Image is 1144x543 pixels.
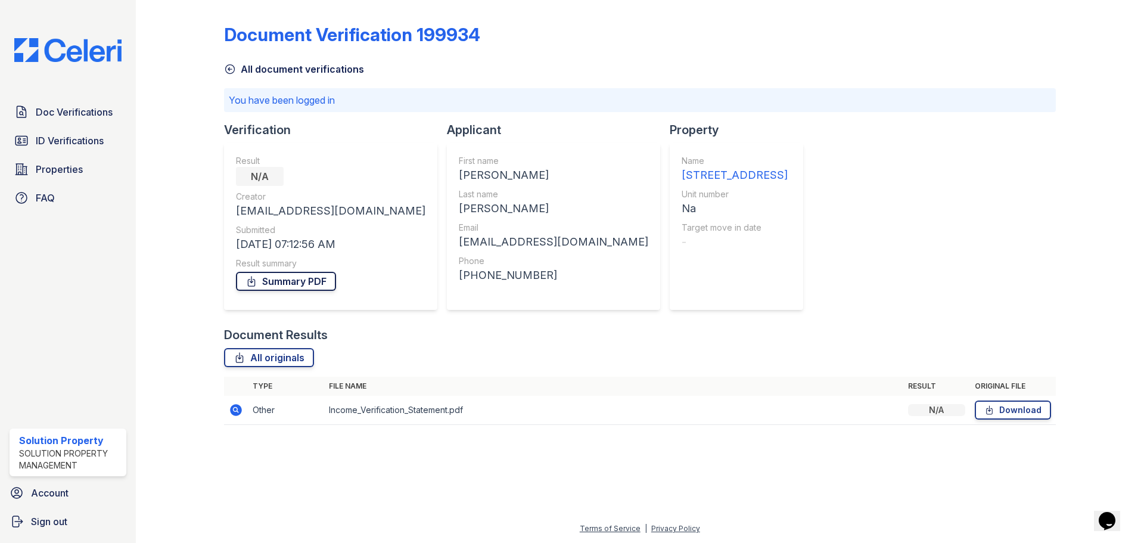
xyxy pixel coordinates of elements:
[682,234,788,250] div: -
[651,524,700,533] a: Privacy Policy
[459,155,648,167] div: First name
[224,122,447,138] div: Verification
[31,514,67,529] span: Sign out
[236,236,425,253] div: [DATE] 07:12:56 AM
[236,167,284,186] div: N/A
[682,200,788,217] div: Na
[10,157,126,181] a: Properties
[236,191,425,203] div: Creator
[459,267,648,284] div: [PHONE_NUMBER]
[682,155,788,167] div: Name
[31,486,69,500] span: Account
[10,186,126,210] a: FAQ
[908,404,965,416] div: N/A
[236,224,425,236] div: Submitted
[903,377,970,396] th: Result
[10,100,126,124] a: Doc Verifications
[1094,495,1132,531] iframe: chat widget
[236,203,425,219] div: [EMAIL_ADDRESS][DOMAIN_NAME]
[459,255,648,267] div: Phone
[682,188,788,200] div: Unit number
[229,93,1051,107] p: You have been logged in
[224,348,314,367] a: All originals
[236,155,425,167] div: Result
[5,481,131,505] a: Account
[324,396,903,425] td: Income_Verification_Statement.pdf
[5,510,131,533] a: Sign out
[248,377,324,396] th: Type
[447,122,670,138] div: Applicant
[459,234,648,250] div: [EMAIL_ADDRESS][DOMAIN_NAME]
[236,257,425,269] div: Result summary
[36,134,104,148] span: ID Verifications
[459,200,648,217] div: [PERSON_NAME]
[19,448,122,471] div: Solution Property Management
[224,327,328,343] div: Document Results
[459,167,648,184] div: [PERSON_NAME]
[36,162,83,176] span: Properties
[19,433,122,448] div: Solution Property
[682,222,788,234] div: Target move in date
[682,155,788,184] a: Name [STREET_ADDRESS]
[248,396,324,425] td: Other
[36,105,113,119] span: Doc Verifications
[682,167,788,184] div: [STREET_ADDRESS]
[10,129,126,153] a: ID Verifications
[970,377,1056,396] th: Original file
[580,524,641,533] a: Terms of Service
[324,377,903,396] th: File name
[645,524,647,533] div: |
[459,188,648,200] div: Last name
[670,122,813,138] div: Property
[975,401,1051,420] a: Download
[236,272,336,291] a: Summary PDF
[224,24,480,45] div: Document Verification 199934
[459,222,648,234] div: Email
[224,62,364,76] a: All document verifications
[5,38,131,62] img: CE_Logo_Blue-a8612792a0a2168367f1c8372b55b34899dd931a85d93a1a3d3e32e68fde9ad4.png
[36,191,55,205] span: FAQ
